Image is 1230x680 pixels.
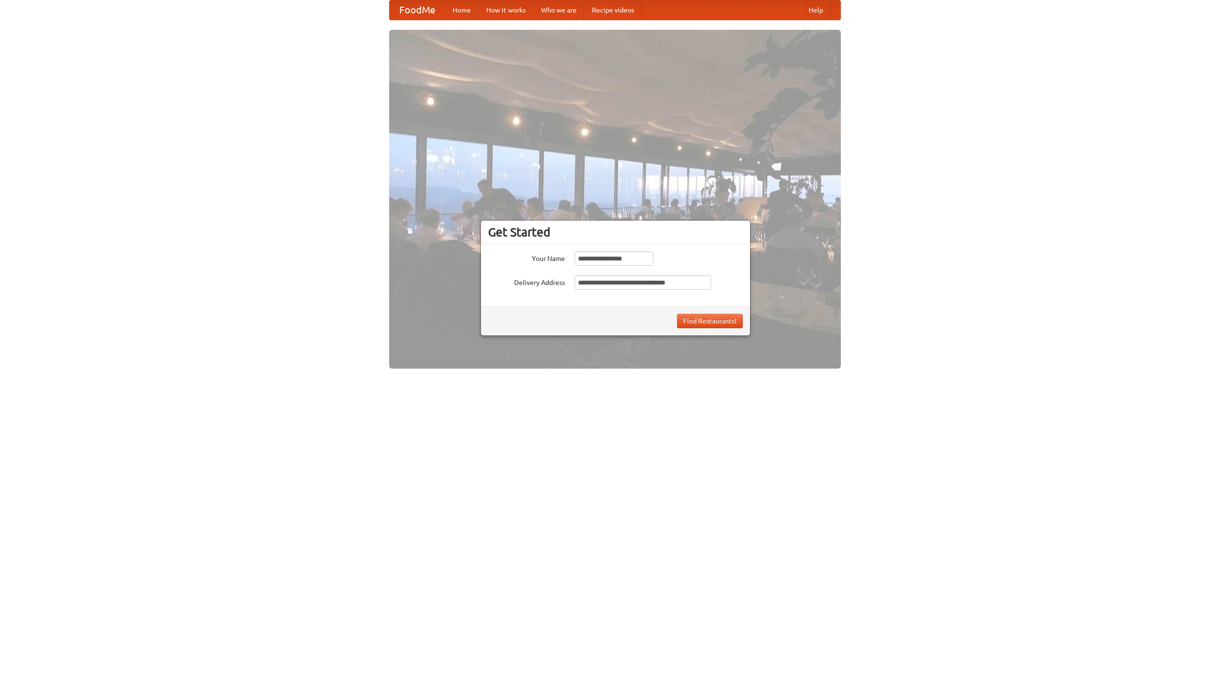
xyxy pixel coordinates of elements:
button: Find Restaurants! [677,314,743,328]
a: FoodMe [390,0,445,20]
a: Home [445,0,479,20]
h3: Get Started [488,225,743,239]
a: How it works [479,0,533,20]
label: Delivery Address [488,275,565,287]
label: Your Name [488,251,565,263]
a: Who we are [533,0,584,20]
a: Recipe videos [584,0,642,20]
a: Help [801,0,831,20]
